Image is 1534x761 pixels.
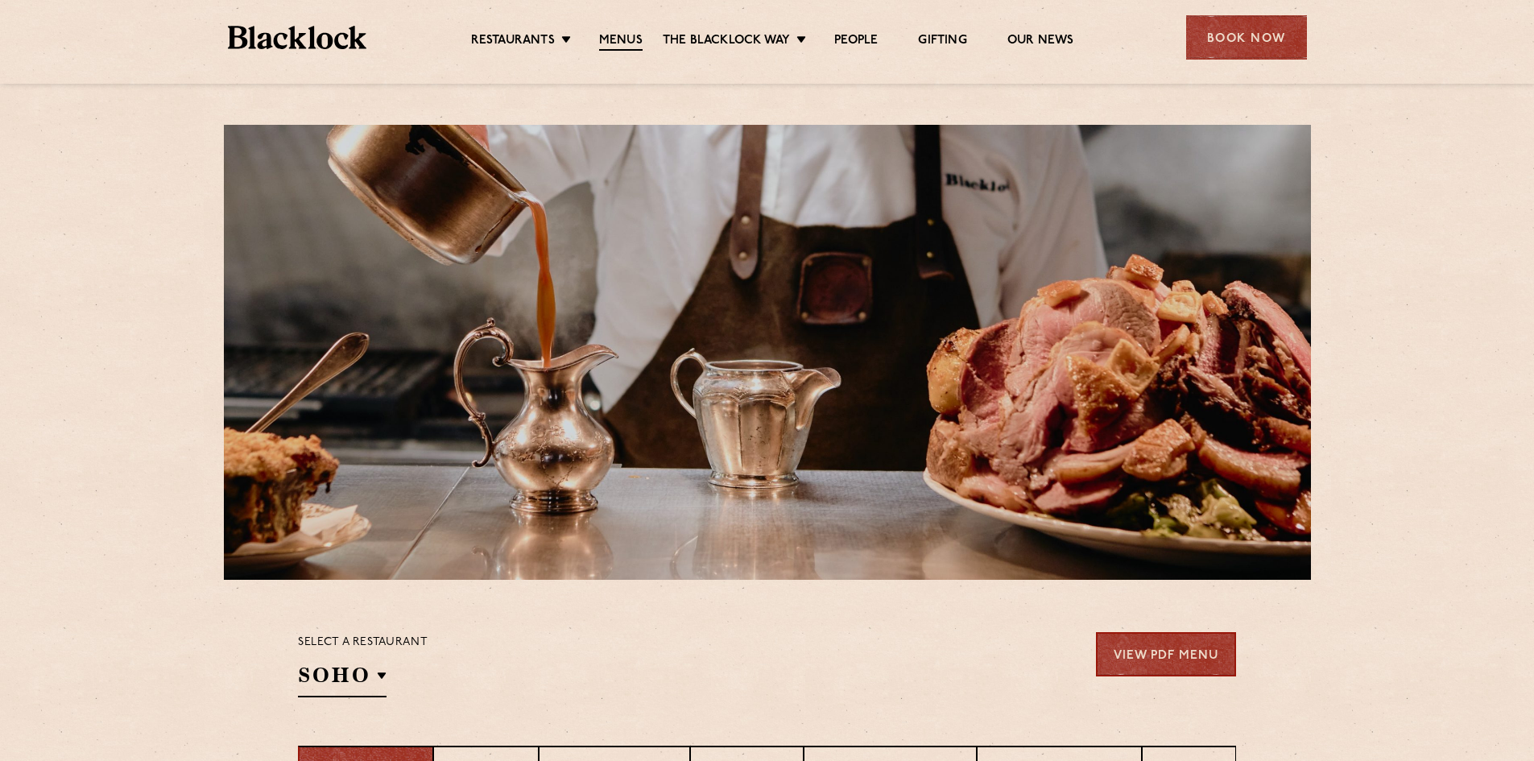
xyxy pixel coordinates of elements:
[471,33,555,49] a: Restaurants
[599,33,643,51] a: Menus
[1007,33,1074,49] a: Our News
[1096,632,1236,676] a: View PDF Menu
[663,33,790,49] a: The Blacklock Way
[918,33,966,49] a: Gifting
[834,33,878,49] a: People
[298,632,428,653] p: Select a restaurant
[1186,15,1307,60] div: Book Now
[228,26,367,49] img: BL_Textured_Logo-footer-cropped.svg
[298,661,387,697] h2: SOHO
